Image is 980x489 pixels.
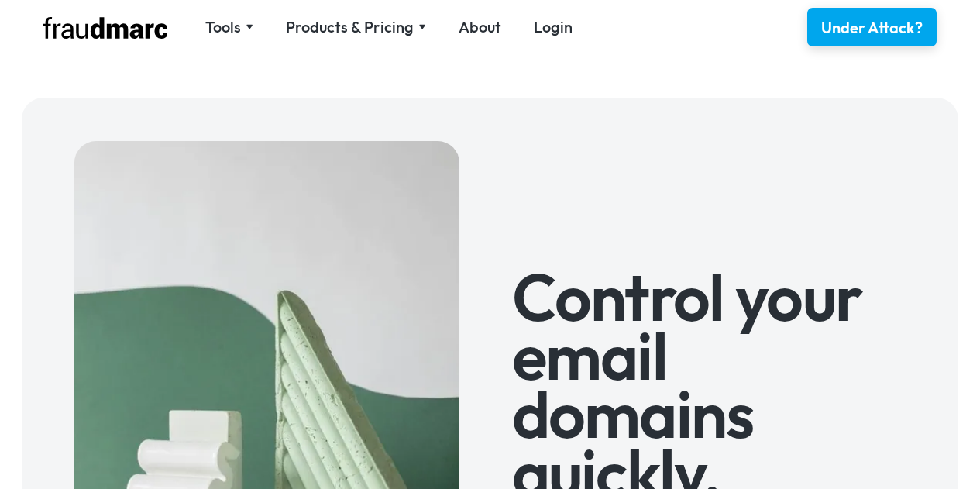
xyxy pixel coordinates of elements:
a: Under Attack? [807,8,937,46]
a: Login [534,16,573,38]
div: Products & Pricing [286,16,426,38]
div: Tools [205,16,241,38]
div: Tools [205,16,253,38]
div: Under Attack? [821,17,923,39]
a: About [459,16,501,38]
div: Products & Pricing [286,16,414,38]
